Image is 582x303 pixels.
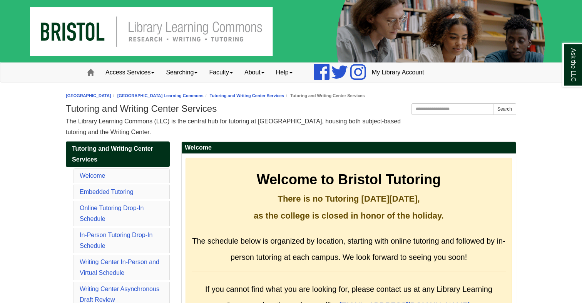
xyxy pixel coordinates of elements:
[66,103,516,114] h1: Tutoring and Writing Center Services
[278,194,420,204] strong: There is no Tutoring [DATE][DATE],
[366,63,430,82] a: My Library Account
[66,92,516,99] nav: breadcrumb
[80,232,152,249] a: In-Person Tutoring Drop-In Schedule
[80,189,134,195] a: Embedded Tutoring
[117,93,204,98] a: [GEOGRAPHIC_DATA] Learning Commons
[160,63,203,82] a: Searching
[72,145,153,163] span: Tutoring and Writing Center Services
[270,63,298,82] a: Help
[203,63,239,82] a: Faculty
[284,92,365,99] li: Tutoring and Writing Center Services
[80,172,105,179] a: Welcome
[80,286,159,303] a: Writing Center Asynchronous Draft Review
[493,103,516,115] button: Search
[182,142,516,154] h2: Welcome
[257,172,441,187] strong: Welcome to Bristol Tutoring
[66,141,170,167] a: Tutoring and Writing Center Services
[210,93,284,98] a: Tutoring and Writing Center Services
[66,93,111,98] a: [GEOGRAPHIC_DATA]
[192,237,505,261] span: The schedule below is organized by location, starting with online tutoring and followed by in-per...
[80,205,144,222] a: Online Tutoring Drop-In Schedule
[254,211,443,221] strong: as the college is closed in honor of the holiday.
[66,118,401,135] span: The Library Learning Commons (LLC) is the central hub for tutoring at [GEOGRAPHIC_DATA], housing ...
[100,63,160,82] a: Access Services
[239,63,270,82] a: About
[80,259,159,276] a: Writing Center In-Person and Virtual Schedule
